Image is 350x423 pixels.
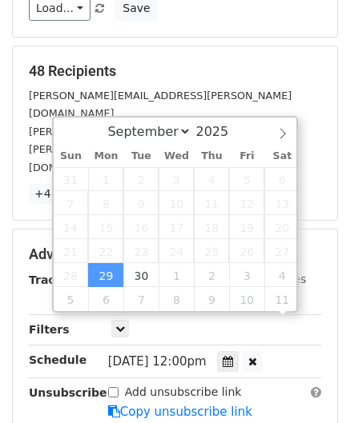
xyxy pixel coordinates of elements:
[194,239,229,263] span: September 25, 2025
[194,167,229,191] span: September 4, 2025
[88,287,123,311] span: October 6, 2025
[108,354,207,369] span: [DATE] 12:00pm
[159,191,194,215] span: September 10, 2025
[264,167,300,191] span: September 6, 2025
[88,263,123,287] span: September 29, 2025
[29,386,107,399] strong: Unsubscribe
[264,239,300,263] span: September 27, 2025
[123,239,159,263] span: September 23, 2025
[194,287,229,311] span: October 9, 2025
[264,215,300,239] span: September 20, 2025
[88,239,123,263] span: September 22, 2025
[123,287,159,311] span: October 7, 2025
[54,239,89,263] span: September 21, 2025
[123,215,159,239] span: September 16, 2025
[29,143,292,174] small: [PERSON_NAME][EMAIL_ADDRESS][PERSON_NAME][DOMAIN_NAME]
[229,263,264,287] span: October 3, 2025
[159,263,194,287] span: October 1, 2025
[54,167,89,191] span: August 31, 2025
[29,126,292,138] small: [PERSON_NAME][EMAIL_ADDRESS][DOMAIN_NAME]
[191,124,249,139] input: Year
[159,151,194,162] span: Wed
[123,191,159,215] span: September 9, 2025
[194,191,229,215] span: September 11, 2025
[125,384,242,401] label: Add unsubscribe link
[229,287,264,311] span: October 10, 2025
[159,215,194,239] span: September 17, 2025
[54,263,89,287] span: September 28, 2025
[108,405,252,419] a: Copy unsubscribe link
[123,167,159,191] span: September 2, 2025
[29,62,321,80] h5: 48 Recipients
[194,151,229,162] span: Thu
[54,191,89,215] span: September 7, 2025
[29,245,321,263] h5: Advanced
[264,191,300,215] span: September 13, 2025
[88,215,123,239] span: September 15, 2025
[264,263,300,287] span: October 4, 2025
[159,239,194,263] span: September 24, 2025
[54,215,89,239] span: September 14, 2025
[88,151,123,162] span: Mon
[88,191,123,215] span: September 8, 2025
[29,90,292,120] small: [PERSON_NAME][EMAIL_ADDRESS][PERSON_NAME][DOMAIN_NAME]
[194,215,229,239] span: September 18, 2025
[229,215,264,239] span: September 19, 2025
[229,239,264,263] span: September 26, 2025
[29,184,96,204] a: +45 more
[194,263,229,287] span: October 2, 2025
[229,151,264,162] span: Fri
[270,346,350,423] iframe: Chat Widget
[88,167,123,191] span: September 1, 2025
[264,287,300,311] span: October 11, 2025
[29,273,82,286] strong: Tracking
[54,287,89,311] span: October 5, 2025
[264,151,300,162] span: Sat
[229,191,264,215] span: September 12, 2025
[159,167,194,191] span: September 3, 2025
[123,263,159,287] span: September 30, 2025
[29,353,86,366] strong: Schedule
[229,167,264,191] span: September 5, 2025
[54,151,89,162] span: Sun
[29,323,70,336] strong: Filters
[123,151,159,162] span: Tue
[159,287,194,311] span: October 8, 2025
